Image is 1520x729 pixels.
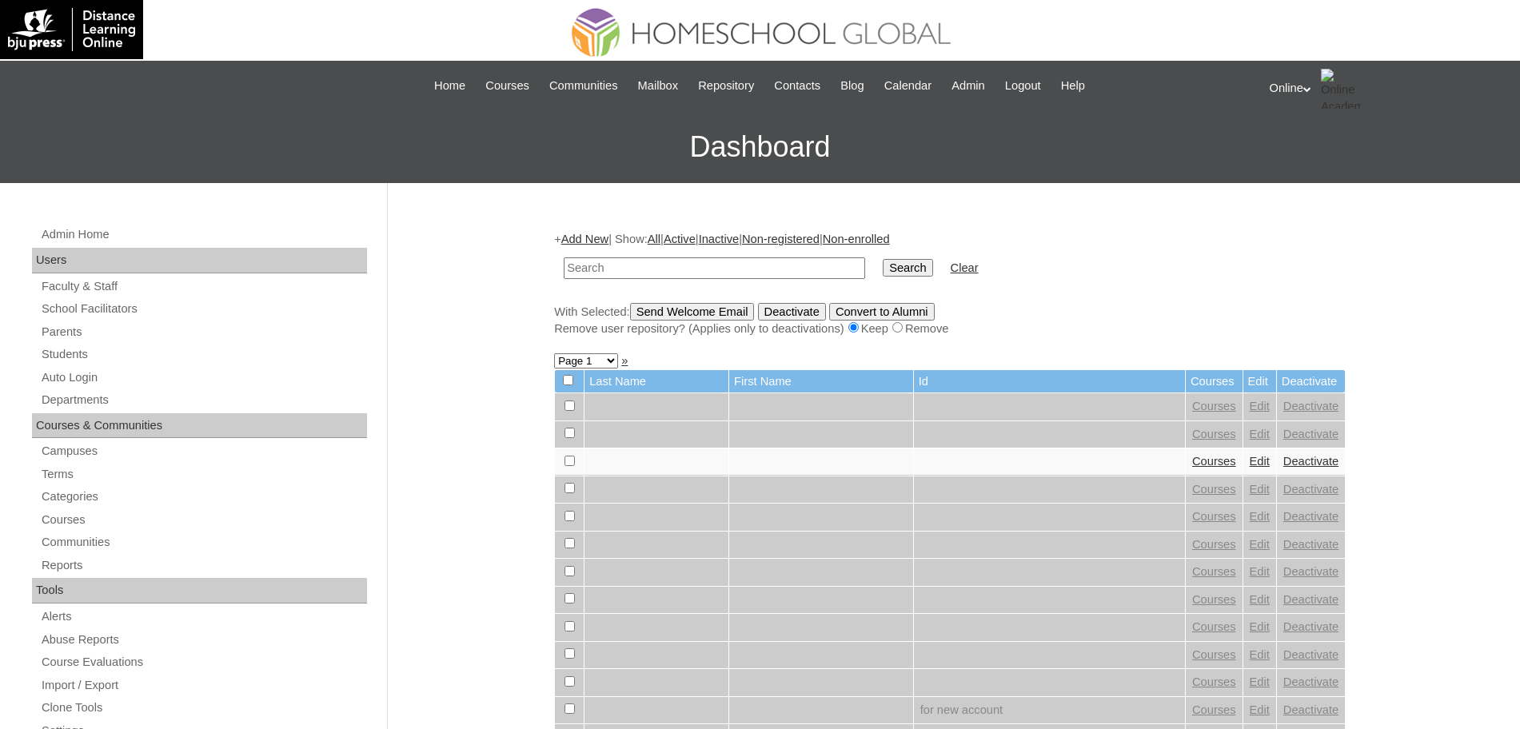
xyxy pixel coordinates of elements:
[1192,593,1236,606] a: Courses
[40,464,367,484] a: Terms
[40,322,367,342] a: Parents
[1250,483,1270,496] a: Edit
[876,77,940,95] a: Calendar
[541,77,626,95] a: Communities
[1192,538,1236,551] a: Courses
[944,77,993,95] a: Admin
[477,77,537,95] a: Courses
[1250,510,1270,523] a: Edit
[664,233,696,245] a: Active
[40,299,367,319] a: School Facilitators
[554,231,1346,337] div: + | Show: | | | |
[1321,69,1361,109] img: Online Academy
[951,77,985,95] span: Admin
[40,441,367,461] a: Campuses
[1250,620,1270,633] a: Edit
[32,248,367,273] div: Users
[1270,69,1505,109] div: Online
[1283,648,1338,661] a: Deactivate
[1283,510,1338,523] a: Deactivate
[1192,703,1236,716] a: Courses
[774,77,820,95] span: Contacts
[1061,77,1085,95] span: Help
[638,77,679,95] span: Mailbox
[1283,455,1338,468] a: Deactivate
[561,233,608,245] a: Add New
[1250,400,1270,412] a: Edit
[698,77,754,95] span: Repository
[40,630,367,650] a: Abuse Reports
[1192,510,1236,523] a: Courses
[832,77,872,95] a: Blog
[1283,675,1338,688] a: Deactivate
[1277,370,1345,393] td: Deactivate
[883,259,932,277] input: Search
[1192,620,1236,633] a: Courses
[699,233,740,245] a: Inactive
[1250,565,1270,578] a: Edit
[40,510,367,530] a: Courses
[829,303,935,321] input: Convert to Alumni
[1283,538,1338,551] a: Deactivate
[1192,428,1236,440] a: Courses
[690,77,762,95] a: Repository
[758,303,826,321] input: Deactivate
[40,607,367,627] a: Alerts
[1283,593,1338,606] a: Deactivate
[1192,565,1236,578] a: Courses
[823,233,890,245] a: Non-enrolled
[1250,675,1270,688] a: Edit
[1283,483,1338,496] a: Deactivate
[729,370,913,393] td: First Name
[40,652,367,672] a: Course Evaluations
[1250,428,1270,440] a: Edit
[1192,483,1236,496] a: Courses
[1283,428,1338,440] a: Deactivate
[1192,400,1236,412] a: Courses
[32,578,367,604] div: Tools
[1053,77,1093,95] a: Help
[554,321,1346,337] div: Remove user repository? (Applies only to deactivations) Keep Remove
[621,354,628,367] a: »
[485,77,529,95] span: Courses
[32,413,367,439] div: Courses & Communities
[40,556,367,576] a: Reports
[1192,455,1236,468] a: Courses
[648,233,660,245] a: All
[914,697,1185,724] td: for new account
[40,532,367,552] a: Communities
[630,77,687,95] a: Mailbox
[554,303,1346,337] div: With Selected:
[40,225,367,245] a: Admin Home
[1250,538,1270,551] a: Edit
[1283,703,1338,716] a: Deactivate
[549,77,618,95] span: Communities
[40,390,367,410] a: Departments
[884,77,932,95] span: Calendar
[997,77,1049,95] a: Logout
[40,675,367,695] a: Import / Export
[1250,593,1270,606] a: Edit
[40,487,367,507] a: Categories
[40,345,367,364] a: Students
[40,698,367,718] a: Clone Tools
[426,77,473,95] a: Home
[434,77,465,95] span: Home
[584,370,728,393] td: Last Name
[914,370,1185,393] td: Id
[1250,648,1270,661] a: Edit
[40,277,367,297] a: Faculty & Staff
[1250,703,1270,716] a: Edit
[742,233,820,245] a: Non-registered
[8,111,1512,183] h3: Dashboard
[1186,370,1243,393] td: Courses
[951,261,979,274] a: Clear
[1283,620,1338,633] a: Deactivate
[1250,455,1270,468] a: Edit
[1192,648,1236,661] a: Courses
[1192,675,1236,688] a: Courses
[1243,370,1276,393] td: Edit
[564,257,865,279] input: Search
[8,8,135,51] img: logo-white.png
[766,77,828,95] a: Contacts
